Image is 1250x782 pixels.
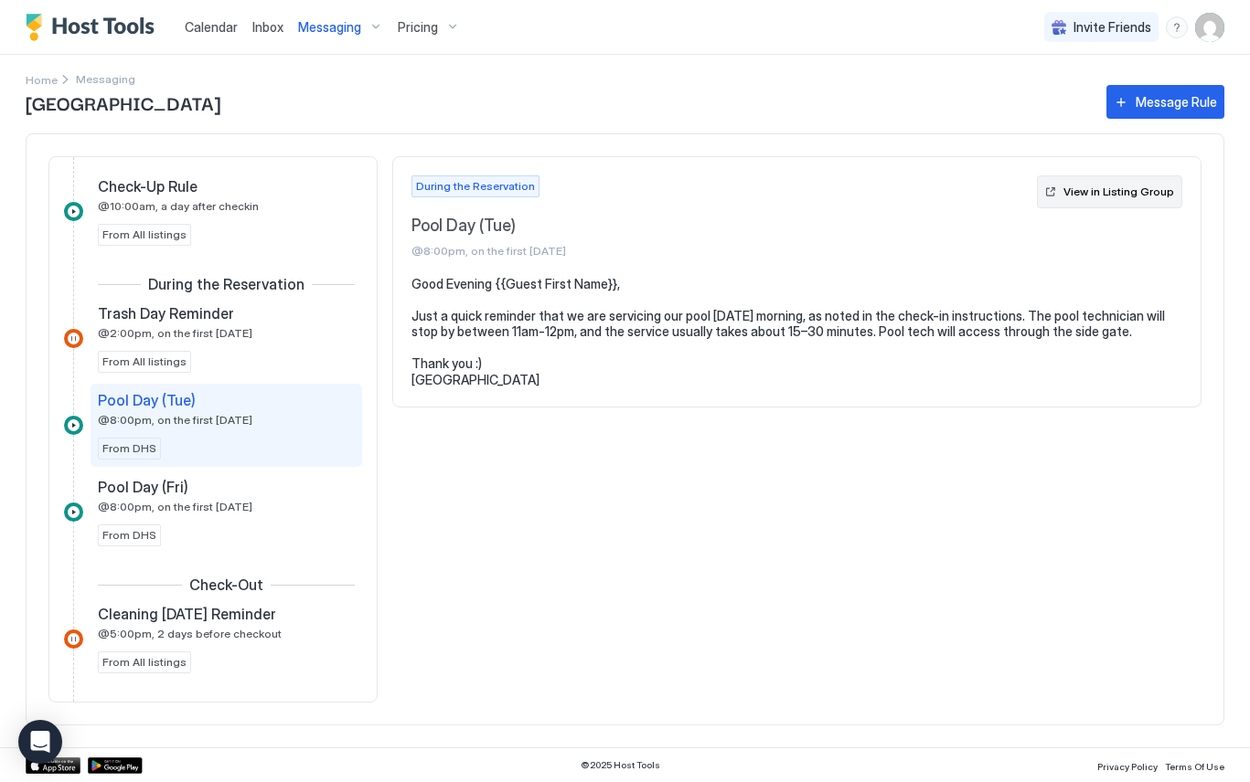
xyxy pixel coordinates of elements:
span: @5:00pm, 2 days before checkout [98,627,282,640]
span: Privacy Policy [1097,761,1158,772]
span: Calendar [185,19,238,35]
pre: Good Evening {{Guest First Name}}, Just a quick reminder that we are servicing our pool [DATE] mo... [411,276,1182,388]
div: menu [1166,16,1188,38]
a: Host Tools Logo [26,14,163,41]
a: Privacy Policy [1097,756,1158,775]
span: Cleaning [DATE] Reminder [98,605,276,623]
a: Terms Of Use [1165,756,1224,775]
div: User profile [1195,13,1224,42]
span: Check-Out [189,576,263,594]
span: Pool Day (Tue) [98,391,196,409]
span: Terms Of Use [1165,761,1224,772]
span: @8:00pm, on the first [DATE] [98,500,252,513]
span: Invite Friends [1074,19,1151,36]
span: Breadcrumb [76,72,135,86]
a: Home [26,69,58,89]
button: View in Listing Group [1037,175,1182,208]
button: Message Rule [1106,85,1224,119]
a: App Store [26,757,80,774]
span: From DHS [102,527,156,544]
span: Home [26,73,58,87]
span: Check-Up Rule [98,177,198,195]
a: Google Play Store [88,757,143,774]
span: Pool Day (Fri) [98,478,188,496]
span: During the Reservation [148,275,304,293]
span: During the Reservation [416,178,535,195]
a: Inbox [252,17,283,37]
span: From All listings [102,354,187,370]
span: From All listings [102,654,187,671]
span: @8:00pm, on the first [DATE] [98,413,252,427]
div: Breadcrumb [26,69,58,89]
span: From DHS [102,440,156,457]
span: @8:00pm, on the first [DATE] [411,244,1030,258]
span: Trash Day Reminder [98,304,234,322]
span: © 2025 Host Tools [581,759,660,771]
a: Calendar [185,17,238,37]
span: [GEOGRAPHIC_DATA] [26,89,1088,116]
span: Inbox [252,19,283,35]
div: Open Intercom Messenger [18,720,62,764]
span: Pool Day (Tue) [411,216,1030,237]
span: Pricing [398,19,438,36]
div: Message Rule [1136,92,1217,111]
span: Messaging [298,19,361,36]
div: View in Listing Group [1063,184,1174,200]
span: @2:00pm, on the first [DATE] [98,326,252,340]
span: @10:00am, a day after checkin [98,199,259,213]
span: From All listings [102,227,187,243]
